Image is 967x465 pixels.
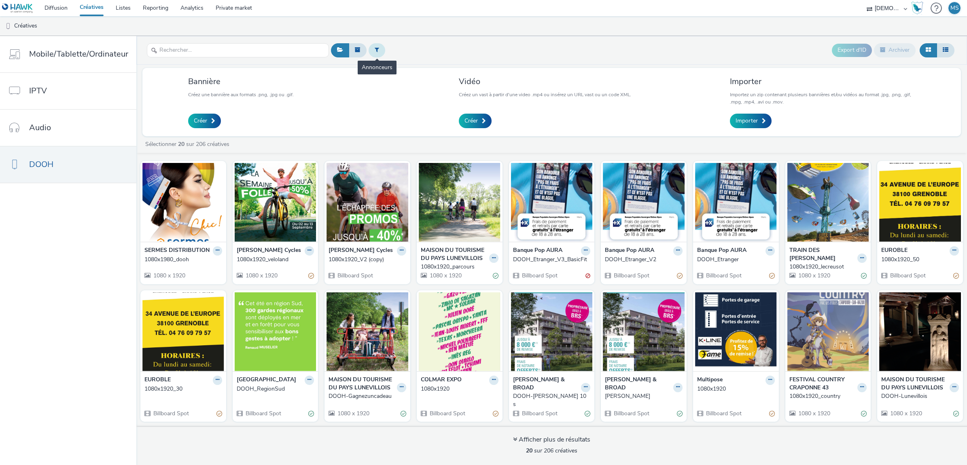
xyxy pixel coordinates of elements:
[789,376,856,392] strong: FESTIVAL COUNTRY CRAPONNE 43
[881,246,908,256] strong: EUROBLE
[513,392,587,409] div: DOOH-[PERSON_NAME] 10s
[950,2,959,14] div: MS
[188,91,294,98] p: Créez une bannière aux formats .png, .jpg ou .gif.
[237,256,314,264] a: 1080x1920_veloland
[421,376,462,385] strong: COLMAR EXPO
[605,392,679,400] div: [PERSON_NAME]
[526,447,577,454] span: sur 206 créatives
[459,76,631,87] h3: Vidéo
[329,376,395,392] strong: MAISON DU TOURISME DU PAYS LUNEVILLOIS
[937,43,954,57] button: Liste
[237,246,301,256] strong: [PERSON_NAME] Cycles
[911,2,923,15] img: Hawk Academy
[797,410,830,417] span: 1080 x 1920
[730,91,915,106] p: Importez un zip contenant plusieurs bannières et/ou vidéos au format .jpg, .png, .gif, .mpg, .mp4...
[329,256,403,264] div: 1080x1920_V2 (copy)
[235,163,316,242] img: 1080x1920_veloland visual
[769,409,775,418] div: Partiellement valide
[695,292,777,371] img: 1080x1920 visual
[787,163,869,242] img: 1080x1920_lecreusot visual
[697,385,775,393] a: 1080x1920
[736,117,758,125] span: Importer
[605,392,683,400] a: [PERSON_NAME]
[178,140,184,148] strong: 20
[421,263,495,271] div: 1080x1920_parcours
[421,385,495,393] div: 1080x1920
[429,272,462,279] span: 1080 x 1920
[603,163,685,242] img: DOOH_Etranger_V2 visual
[237,385,314,393] a: DOOH_RegionSud
[337,410,369,417] span: 1080 x 1920
[797,272,830,279] span: 1080 x 1920
[513,435,590,444] div: Afficher plus de résultats
[521,272,558,279] span: Billboard Spot
[832,44,872,57] button: Export d'ID
[421,263,498,271] a: 1080x1920_parcours
[153,272,185,279] span: 1080 x 1920
[521,410,558,417] span: Billboard Spot
[920,43,937,57] button: Grille
[337,272,373,279] span: Billboard Spot
[513,256,591,264] a: DOOH_Etranger_V3_BasicFit
[144,256,219,264] div: 1080x1980_dooh
[216,409,222,418] div: Partiellement valide
[605,256,679,264] div: DOOH_Etranger_V2
[789,392,867,400] a: 1080x1920_country
[513,392,591,409] a: DOOH-[PERSON_NAME] 10s
[419,292,500,371] img: 1080x1920 visual
[526,447,532,454] strong: 20
[29,122,51,133] span: Audio
[29,159,53,170] span: DOOH
[511,292,593,371] img: DOOH-Kaufman 10s visual
[421,385,498,393] a: 1080x1920
[308,409,314,418] div: Valide
[142,292,224,371] img: 1080x1920_30 visual
[2,3,33,13] img: undefined Logo
[245,410,281,417] span: Billboard Spot
[459,114,492,128] a: Créer
[881,256,956,264] div: 1080x1920_50
[511,163,593,242] img: DOOH_Etranger_V3_BasicFit visual
[705,272,742,279] span: Billboard Spot
[493,409,498,418] div: Partiellement valide
[697,385,772,393] div: 1080x1920
[585,272,590,280] div: Invalide
[787,292,869,371] img: 1080x1920_country visual
[237,385,311,393] div: DOOH_RegionSud
[327,292,408,371] img: DOOH-Gagnezuncadeau visual
[881,376,948,392] strong: MAISON DU TOURISME DU PAYS LUNEVILLOIS
[401,409,406,418] div: Valide
[677,272,683,280] div: Partiellement valide
[613,272,649,279] span: Billboard Spot
[329,246,393,256] strong: [PERSON_NAME] Cycles
[697,256,772,264] div: DOOH_Etranger
[513,376,579,392] strong: [PERSON_NAME] & BROAD
[881,256,959,264] a: 1080x1920_50
[695,163,777,242] img: DOOH_Etranger visual
[308,272,314,280] div: Partiellement valide
[329,392,403,400] div: DOOH-Gagnezuncadeau
[697,246,746,256] strong: Banque Pop AURA
[911,2,927,15] a: Hawk Academy
[789,263,864,271] div: 1080x1920_lecreusot
[144,256,222,264] a: 1080x1980_dooh
[769,272,775,280] div: Partiellement valide
[789,392,864,400] div: 1080x1920_country
[144,140,233,148] a: Sélectionner sur 206 créatives
[513,246,562,256] strong: Banque Pop AURA
[889,410,922,417] span: 1080 x 1920
[245,272,278,279] span: 1080 x 1920
[697,256,775,264] a: DOOH_Etranger
[881,392,956,400] div: DOOH-Lunevillois
[421,246,487,263] strong: MAISON DU TOURISME DU PAYS LUNEVILLOIS
[142,163,224,242] img: 1080x1980_dooh visual
[188,114,221,128] a: Créer
[29,48,128,60] span: Mobile/Tablette/Ordinateur
[237,376,296,385] strong: [GEOGRAPHIC_DATA]
[329,256,406,264] a: 1080x1920_V2 (copy)
[605,246,654,256] strong: Banque Pop AURA
[329,392,406,400] a: DOOH-Gagnezuncadeau
[144,246,210,256] strong: SERMES DISTRIBUTION
[730,114,772,128] a: Importer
